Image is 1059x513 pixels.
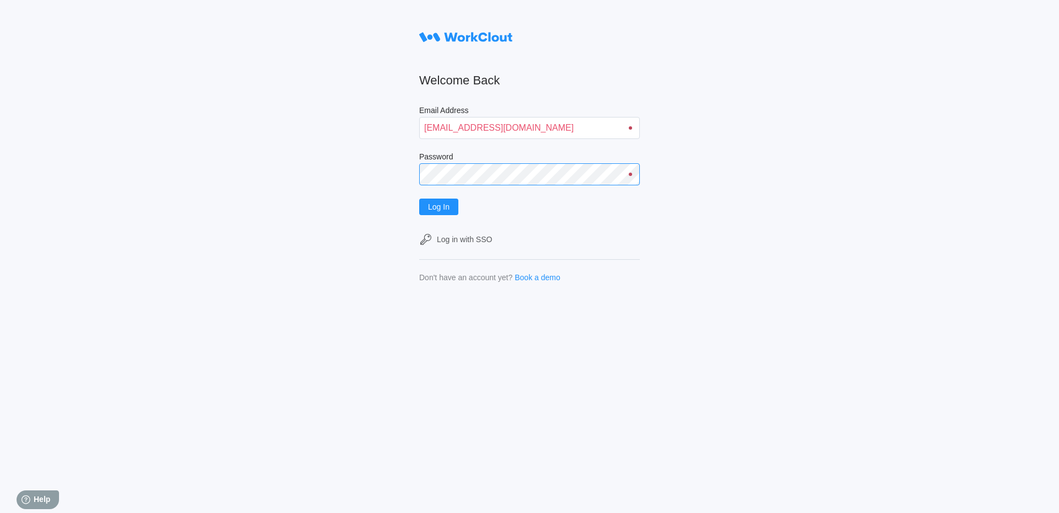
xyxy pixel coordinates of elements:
h2: Welcome Back [419,73,640,88]
a: Log in with SSO [419,233,640,246]
input: Enter your email [419,117,640,139]
label: Email Address [419,106,640,117]
span: Log In [428,203,450,211]
a: Book a demo [515,273,560,282]
div: Don't have an account yet? [419,273,512,282]
button: Log In [419,199,458,215]
label: Password [419,152,640,163]
div: Log in with SSO [437,235,492,244]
